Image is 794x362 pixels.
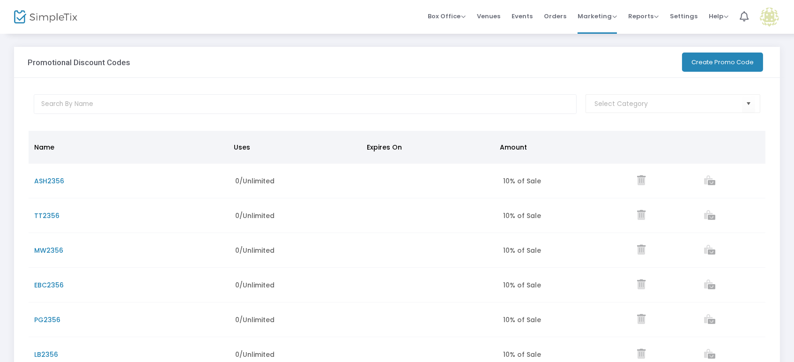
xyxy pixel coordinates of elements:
a: View list of orders which used this promo code. [704,316,715,325]
span: Orders [544,4,566,28]
a: View list of orders which used this promo code. [704,281,715,290]
h3: Promotional Discount Codes [28,58,130,67]
span: 10% of Sale [503,350,541,359]
input: Select Category [594,99,742,109]
a: View list of orders which used this promo code. [704,350,715,360]
span: 0/Unlimited [235,176,275,186]
button: Select [742,94,755,113]
span: Box Office [428,12,466,21]
span: 10% of Sale [503,211,541,220]
span: Marketing [578,12,617,21]
span: Expires On [367,143,402,152]
a: View list of orders which used this promo code. [704,177,715,186]
span: 0/Unlimited [235,211,275,220]
a: View list of orders which used this promo code. [704,211,715,221]
span: EBC2356 [34,280,64,290]
span: MW2356 [34,246,63,255]
span: Venues [477,4,500,28]
span: ASH2356 [34,176,64,186]
span: Settings [670,4,698,28]
span: Help [709,12,728,21]
span: 10% of Sale [503,315,541,324]
span: Name [34,143,54,152]
span: 0/Unlimited [235,280,275,290]
a: View list of orders which used this promo code. [704,246,715,256]
input: Search By Name [34,94,577,114]
span: 0/Unlimited [235,350,275,359]
span: Amount [500,143,527,152]
span: TT2356 [34,211,59,220]
span: 10% of Sale [503,280,541,290]
span: 0/Unlimited [235,246,275,255]
span: LB2356 [34,350,58,359]
span: 0/Unlimited [235,315,275,324]
span: Events [512,4,533,28]
button: Create Promo Code [682,53,763,72]
span: 10% of Sale [503,176,541,186]
span: 10% of Sale [503,246,541,255]
span: PG2356 [34,315,60,324]
span: Uses [234,143,250,152]
span: Reports [628,12,659,21]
